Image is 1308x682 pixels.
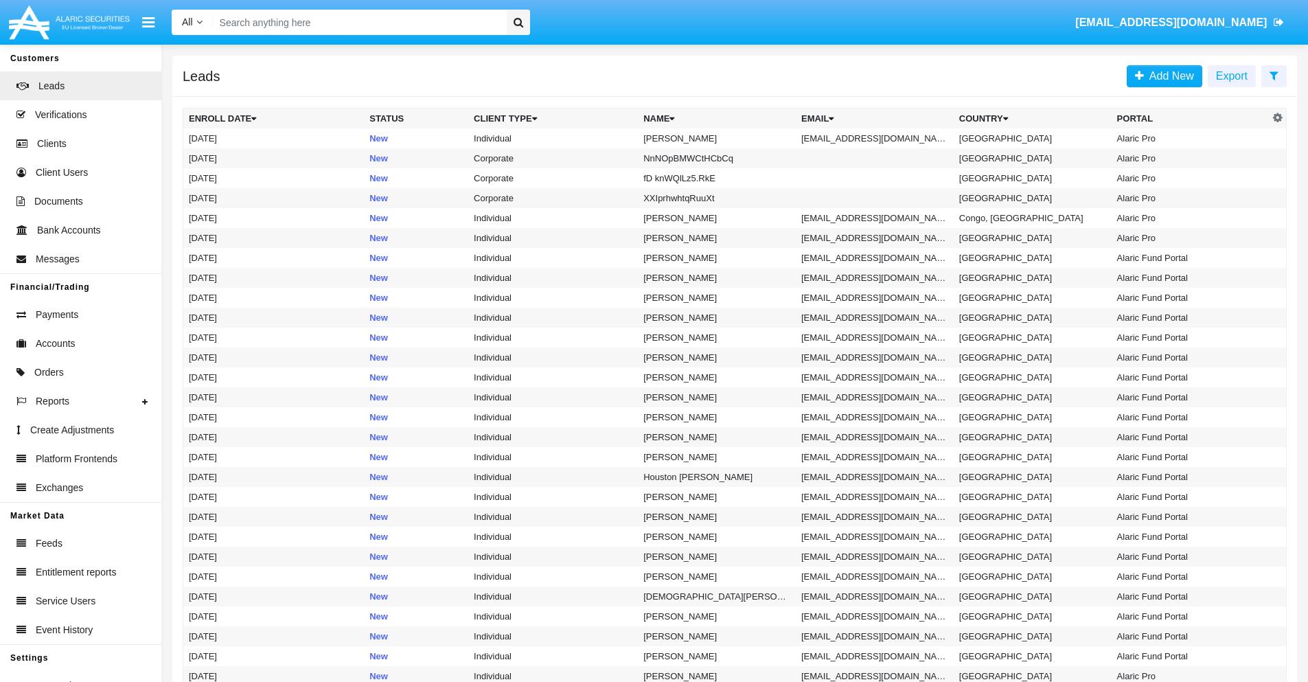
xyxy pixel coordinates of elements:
[954,567,1112,587] td: [GEOGRAPHIC_DATA]
[364,148,468,168] td: New
[638,387,796,407] td: [PERSON_NAME]
[468,168,638,188] td: Corporate
[1112,348,1270,367] td: Alaric Fund Portal
[954,447,1112,467] td: [GEOGRAPHIC_DATA]
[1112,128,1270,148] td: Alaric Pro
[468,646,638,666] td: Individual
[638,328,796,348] td: [PERSON_NAME]
[954,148,1112,168] td: [GEOGRAPHIC_DATA]
[468,248,638,268] td: Individual
[364,527,468,547] td: New
[954,507,1112,527] td: [GEOGRAPHIC_DATA]
[38,79,65,93] span: Leads
[796,467,954,487] td: [EMAIL_ADDRESS][DOMAIN_NAME]
[638,367,796,387] td: [PERSON_NAME]
[638,527,796,547] td: [PERSON_NAME]
[954,467,1112,487] td: [GEOGRAPHIC_DATA]
[954,188,1112,208] td: [GEOGRAPHIC_DATA]
[1075,16,1267,28] span: [EMAIL_ADDRESS][DOMAIN_NAME]
[796,348,954,367] td: [EMAIL_ADDRESS][DOMAIN_NAME]
[638,447,796,467] td: [PERSON_NAME]
[468,288,638,308] td: Individual
[34,194,83,209] span: Documents
[796,487,954,507] td: [EMAIL_ADDRESS][DOMAIN_NAME]
[364,626,468,646] td: New
[468,148,638,168] td: Corporate
[36,337,76,351] span: Accounts
[36,452,117,466] span: Platform Frontends
[183,447,365,467] td: [DATE]
[954,208,1112,228] td: Congo, [GEOGRAPHIC_DATA]
[364,646,468,666] td: New
[796,109,954,129] th: Email
[1112,527,1270,547] td: Alaric Fund Portal
[1112,547,1270,567] td: Alaric Fund Portal
[36,308,78,322] span: Payments
[36,623,93,637] span: Event History
[638,188,796,208] td: XXIprhwhtqRuuXt
[172,15,213,30] a: All
[1112,507,1270,527] td: Alaric Fund Portal
[1112,487,1270,507] td: Alaric Fund Portal
[638,587,796,606] td: [DEMOGRAPHIC_DATA][PERSON_NAME]
[183,128,365,148] td: [DATE]
[954,487,1112,507] td: [GEOGRAPHIC_DATA]
[638,407,796,427] td: [PERSON_NAME]
[364,248,468,268] td: New
[1144,70,1194,82] span: Add New
[1112,367,1270,387] td: Alaric Fund Portal
[1112,447,1270,467] td: Alaric Fund Portal
[638,626,796,646] td: [PERSON_NAME]
[796,646,954,666] td: [EMAIL_ADDRESS][DOMAIN_NAME]
[364,228,468,248] td: New
[36,594,95,609] span: Service Users
[468,407,638,427] td: Individual
[183,626,365,646] td: [DATE]
[638,128,796,148] td: [PERSON_NAME]
[183,427,365,447] td: [DATE]
[213,10,502,35] input: Search
[468,606,638,626] td: Individual
[638,467,796,487] td: Houston [PERSON_NAME]
[954,587,1112,606] td: [GEOGRAPHIC_DATA]
[638,208,796,228] td: [PERSON_NAME]
[796,547,954,567] td: [EMAIL_ADDRESS][DOMAIN_NAME]
[796,606,954,626] td: [EMAIL_ADDRESS][DOMAIN_NAME]
[638,646,796,666] td: [PERSON_NAME]
[468,626,638,646] td: Individual
[35,108,87,122] span: Verifications
[1069,3,1291,42] a: [EMAIL_ADDRESS][DOMAIN_NAME]
[364,427,468,447] td: New
[36,394,69,409] span: Reports
[364,467,468,487] td: New
[364,587,468,606] td: New
[1112,626,1270,646] td: Alaric Fund Portal
[364,407,468,427] td: New
[638,109,796,129] th: Name
[796,228,954,248] td: [EMAIL_ADDRESS][DOMAIN_NAME]
[954,228,1112,248] td: [GEOGRAPHIC_DATA]
[36,252,80,266] span: Messages
[1112,587,1270,606] td: Alaric Fund Portal
[954,308,1112,328] td: [GEOGRAPHIC_DATA]
[954,328,1112,348] td: [GEOGRAPHIC_DATA]
[183,487,365,507] td: [DATE]
[183,567,365,587] td: [DATE]
[954,367,1112,387] td: [GEOGRAPHIC_DATA]
[183,328,365,348] td: [DATE]
[954,248,1112,268] td: [GEOGRAPHIC_DATA]
[796,447,954,467] td: [EMAIL_ADDRESS][DOMAIN_NAME]
[183,387,365,407] td: [DATE]
[364,606,468,626] td: New
[954,527,1112,547] td: [GEOGRAPHIC_DATA]
[468,348,638,367] td: Individual
[796,567,954,587] td: [EMAIL_ADDRESS][DOMAIN_NAME]
[183,367,365,387] td: [DATE]
[468,367,638,387] td: Individual
[183,109,365,129] th: Enroll Date
[364,288,468,308] td: New
[954,128,1112,148] td: [GEOGRAPHIC_DATA]
[1112,288,1270,308] td: Alaric Fund Portal
[468,208,638,228] td: Individual
[468,507,638,527] td: Individual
